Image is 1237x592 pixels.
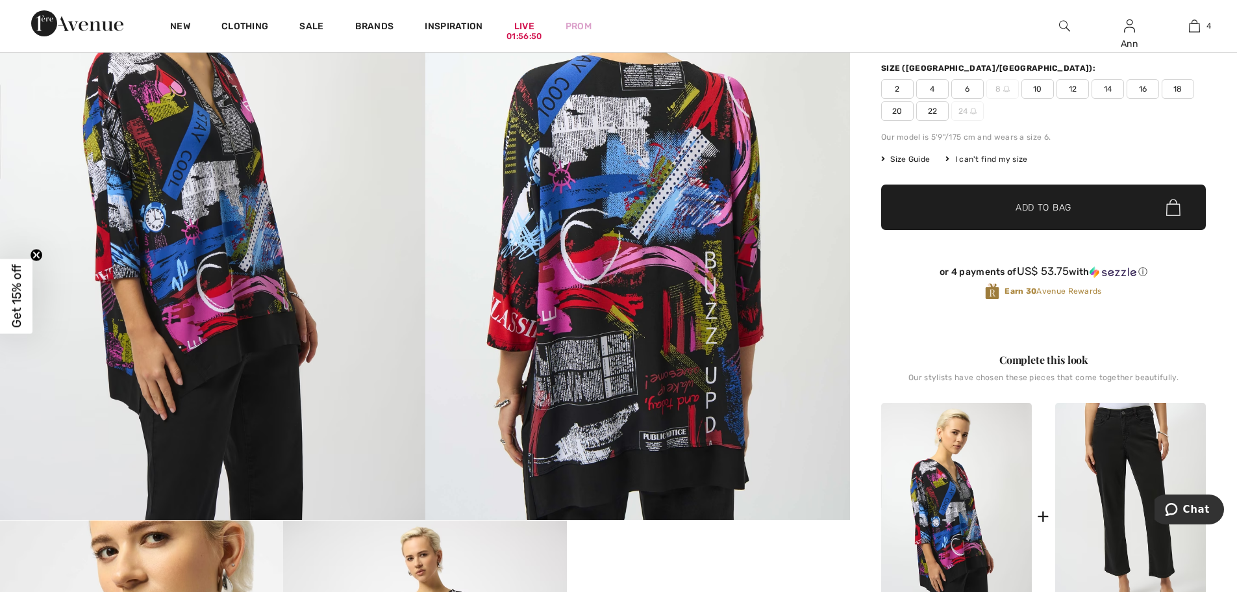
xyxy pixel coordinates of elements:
div: Our stylists have chosen these pieces that come together beautifully. [881,373,1206,393]
span: 14 [1092,79,1124,99]
img: ring-m.svg [1003,86,1010,92]
span: 8 [986,79,1019,99]
span: 4 [916,79,949,99]
img: Bag.svg [1166,199,1181,216]
button: Close teaser [30,248,43,261]
span: Get 15% off [9,264,24,328]
span: 16 [1127,79,1159,99]
a: Prom [566,19,592,33]
a: Sign In [1124,19,1135,32]
span: 24 [951,101,984,121]
div: + [1037,502,1049,531]
span: 22 [916,101,949,121]
span: 12 [1056,79,1089,99]
span: Avenue Rewards [1005,285,1101,297]
img: My Info [1124,18,1135,34]
img: My Bag [1189,18,1200,34]
span: 10 [1021,79,1054,99]
a: New [170,21,190,34]
span: 20 [881,101,914,121]
div: or 4 payments ofUS$ 53.75withSezzle Click to learn more about Sezzle [881,265,1206,283]
span: Size Guide [881,153,930,165]
span: 6 [951,79,984,99]
a: Clothing [221,21,268,34]
img: search the website [1059,18,1070,34]
div: 01:56:50 [506,31,542,43]
span: Inspiration [425,21,482,34]
strong: Earn 30 [1005,287,1036,296]
div: Ann [1097,37,1161,51]
span: 4 [1206,20,1211,32]
img: Avenue Rewards [985,283,999,300]
a: Sale [299,21,323,34]
div: I can't find my size [945,153,1027,165]
div: or 4 payments of with [881,265,1206,278]
a: Brands [355,21,394,34]
div: Our model is 5'9"/175 cm and wears a size 6. [881,131,1206,143]
span: 18 [1162,79,1194,99]
span: 2 [881,79,914,99]
img: Sezzle [1090,266,1136,278]
div: Size ([GEOGRAPHIC_DATA]/[GEOGRAPHIC_DATA]): [881,62,1098,74]
a: Live01:56:50 [514,19,534,33]
span: US$ 53.75 [1017,264,1069,277]
img: 1ère Avenue [31,10,123,36]
span: Add to Bag [1016,201,1071,214]
a: 4 [1162,18,1226,34]
img: ring-m.svg [970,108,977,114]
iframe: Opens a widget where you can chat to one of our agents [1155,495,1224,527]
button: Add to Bag [881,185,1206,230]
div: Complete this look [881,352,1206,368]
